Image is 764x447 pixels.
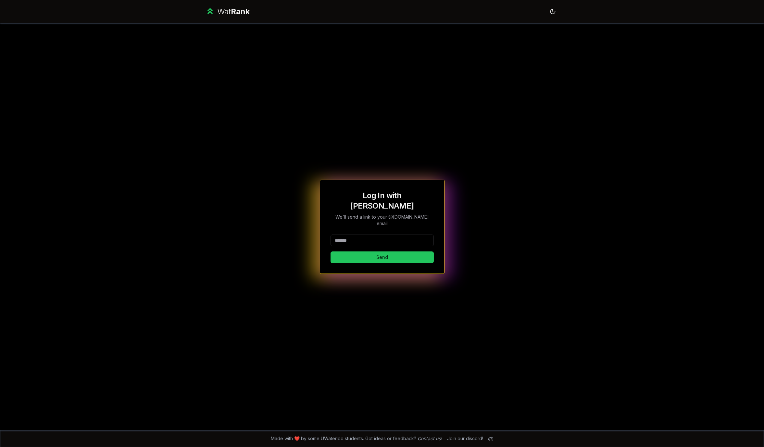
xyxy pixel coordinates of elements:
[331,251,434,263] button: Send
[206,6,250,17] a: WatRank
[217,6,250,17] div: Wat
[231,7,250,16] span: Rank
[331,190,434,211] h1: Log In with [PERSON_NAME]
[271,435,442,442] span: Made with ❤️ by some UWaterloo students. Got ideas or feedback?
[331,214,434,227] p: We'll send a link to your @[DOMAIN_NAME] email
[447,435,483,442] div: Join our discord!
[418,436,442,441] a: Contact us!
